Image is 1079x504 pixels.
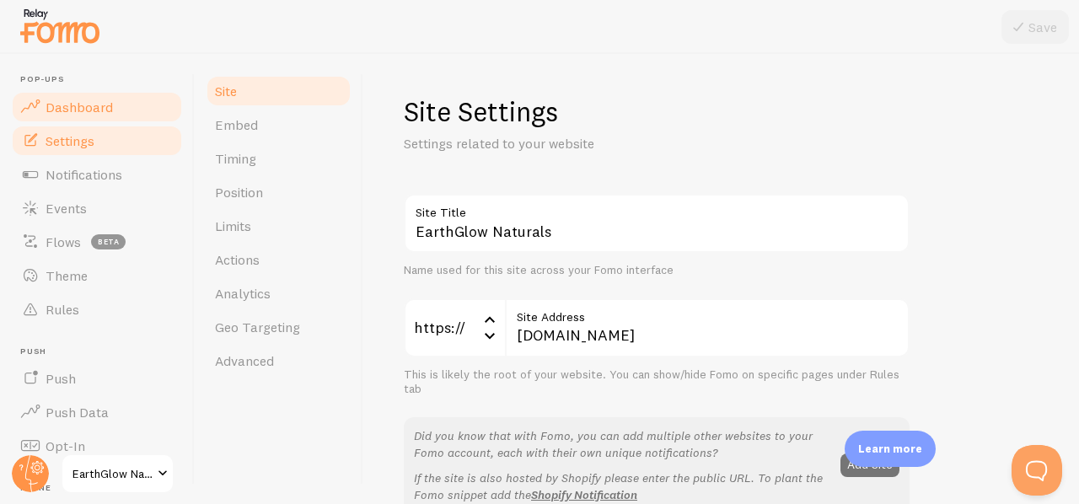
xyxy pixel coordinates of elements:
[858,441,922,457] p: Learn more
[404,263,910,278] div: Name used for this site across your Fomo interface
[215,251,260,268] span: Actions
[10,362,184,395] a: Push
[205,344,352,378] a: Advanced
[205,209,352,243] a: Limits
[404,298,505,357] div: https://
[205,108,352,142] a: Embed
[46,132,94,149] span: Settings
[20,346,184,357] span: Push
[505,298,910,327] label: Site Address
[46,437,85,454] span: Opt-In
[205,310,352,344] a: Geo Targeting
[205,175,352,209] a: Position
[10,292,184,326] a: Rules
[61,453,174,494] a: EarthGlow Naturals
[10,225,184,259] a: Flows beta
[215,150,256,167] span: Timing
[10,158,184,191] a: Notifications
[20,74,184,85] span: Pop-ups
[215,352,274,369] span: Advanced
[46,233,81,250] span: Flows
[46,200,87,217] span: Events
[215,217,251,234] span: Limits
[205,243,352,276] a: Actions
[10,429,184,463] a: Opt-In
[46,370,76,387] span: Push
[46,99,113,115] span: Dashboard
[404,367,910,397] div: This is likely the root of your website. You can show/hide Fomo on specific pages under Rules tab
[215,319,300,335] span: Geo Targeting
[505,298,910,357] input: myhonestcompany.com
[72,464,153,484] span: EarthGlow Naturals
[91,234,126,249] span: beta
[215,83,237,99] span: Site
[414,427,830,461] p: Did you know that with Fomo, you can add multiple other websites to your Fomo account, each with ...
[840,453,899,477] button: Add Site
[10,259,184,292] a: Theme
[46,301,79,318] span: Rules
[46,267,88,284] span: Theme
[10,90,184,124] a: Dashboard
[215,116,258,133] span: Embed
[215,184,263,201] span: Position
[1012,445,1062,496] iframe: Help Scout Beacon - Open
[404,194,910,223] label: Site Title
[404,134,808,153] p: Settings related to your website
[404,94,910,129] h1: Site Settings
[46,404,109,421] span: Push Data
[414,469,830,503] p: If the site is also hosted by Shopify please enter the public URL. To plant the Fomo snippet add the
[10,191,184,225] a: Events
[205,142,352,175] a: Timing
[215,285,271,302] span: Analytics
[10,124,184,158] a: Settings
[205,276,352,310] a: Analytics
[205,74,352,108] a: Site
[18,4,102,47] img: fomo-relay-logo-orange.svg
[845,431,936,467] div: Learn more
[531,487,637,502] a: Shopify Notification
[10,395,184,429] a: Push Data
[46,166,122,183] span: Notifications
